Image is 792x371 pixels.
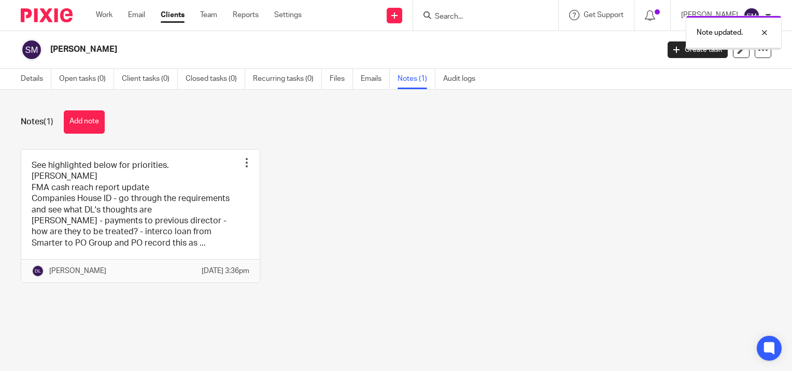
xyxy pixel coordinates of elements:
img: svg%3E [743,7,760,24]
a: Closed tasks (0) [186,69,245,89]
p: [PERSON_NAME] [49,266,106,276]
a: Work [96,10,112,20]
img: svg%3E [21,39,43,61]
a: Details [21,69,51,89]
a: Email [128,10,145,20]
a: Team [200,10,217,20]
a: Settings [274,10,302,20]
img: svg%3E [32,265,44,277]
a: Clients [161,10,185,20]
a: Client tasks (0) [122,69,178,89]
span: (1) [44,118,53,126]
a: Create task [668,41,728,58]
p: Note updated. [697,27,743,38]
a: Audit logs [443,69,483,89]
a: Recurring tasks (0) [253,69,322,89]
a: Files [330,69,353,89]
h2: [PERSON_NAME] [50,44,532,55]
img: Pixie [21,8,73,22]
a: Reports [233,10,259,20]
button: Add note [64,110,105,134]
h1: Notes [21,117,53,127]
a: Emails [361,69,390,89]
p: [DATE] 3:36pm [202,266,249,276]
a: Open tasks (0) [59,69,114,89]
a: Notes (1) [398,69,435,89]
